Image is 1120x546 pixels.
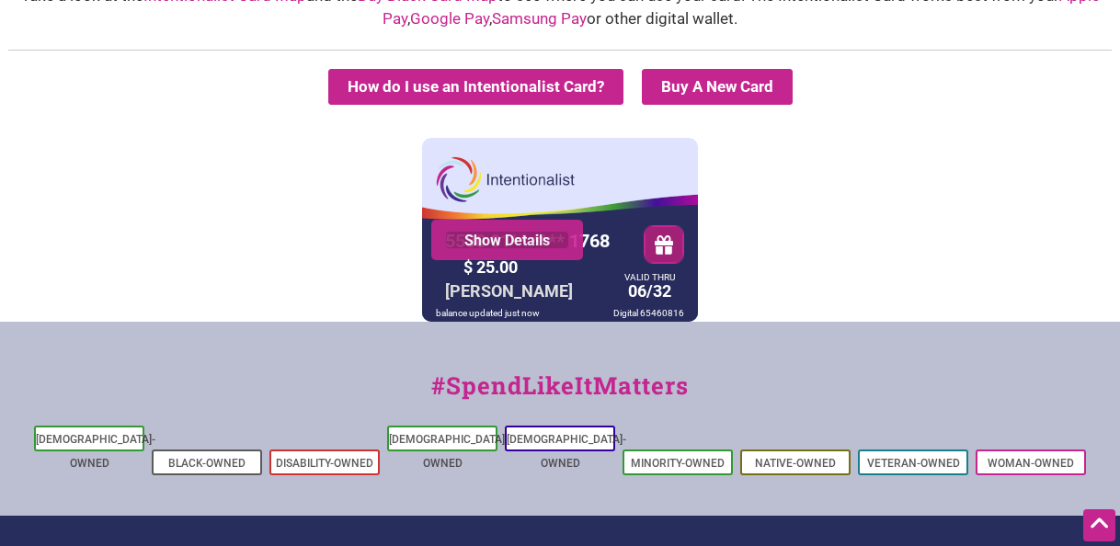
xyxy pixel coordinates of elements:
[276,457,373,470] a: Disability-Owned
[410,9,489,28] a: Google Pay
[642,69,793,105] summary: Buy A New Card
[431,304,544,322] div: balance updated just now
[168,457,246,470] a: Black-Owned
[624,276,675,279] div: VALID THRU
[631,457,725,470] a: Minority-Owned
[1083,509,1115,541] div: Scroll Back to Top
[867,457,960,470] a: Veteran-Owned
[507,433,626,470] a: [DEMOGRAPHIC_DATA]-Owned
[609,304,689,322] div: Digital 65460816
[389,433,509,470] a: [DEMOGRAPHIC_DATA]-Owned
[36,433,155,470] a: [DEMOGRAPHIC_DATA]-Owned
[988,457,1074,470] a: Woman-Owned
[755,457,836,470] a: Native-Owned
[445,231,569,249] a: Show Details
[328,69,623,105] button: How do I use an Intentionalist Card?
[440,277,577,305] div: [PERSON_NAME]
[459,253,615,281] div: $ 25.00
[492,9,587,28] a: Samsung Pay
[620,274,680,305] div: 06/32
